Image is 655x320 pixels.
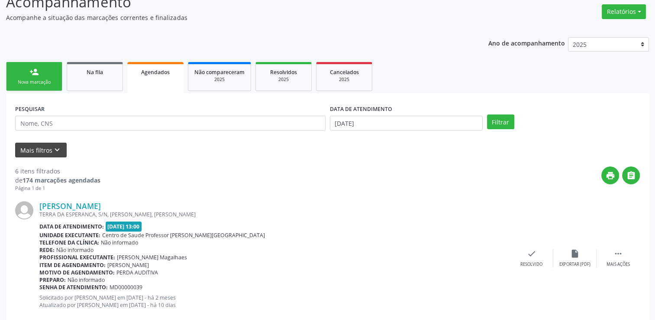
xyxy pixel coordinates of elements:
[68,276,105,284] span: Não informado
[39,294,510,309] p: Solicitado por [PERSON_NAME] em [DATE] - há 2 meses Atualizado por [PERSON_NAME] em [DATE] - há 1...
[330,102,392,116] label: DATA DE ATENDIMENTO
[39,223,104,230] b: Data de atendimento:
[15,167,100,176] div: 6 itens filtrados
[39,284,108,291] b: Senha de atendimento:
[116,269,158,276] span: PERDA AUDITIVA
[39,201,101,211] a: [PERSON_NAME]
[527,249,536,258] i: check
[270,69,297,76] span: Resolvidos
[607,261,630,268] div: Mais ações
[570,249,580,258] i: insert_drive_file
[323,76,366,83] div: 2025
[262,76,305,83] div: 2025
[487,114,514,129] button: Filtrar
[601,167,619,184] button: print
[107,261,149,269] span: [PERSON_NAME]
[330,116,483,131] input: Selecione um intervalo
[39,254,115,261] b: Profissional executante:
[488,37,565,48] p: Ano de acompanhamento
[39,232,100,239] b: Unidade executante:
[15,102,45,116] label: PESQUISAR
[330,69,359,76] span: Cancelados
[194,76,245,83] div: 2025
[15,176,100,185] div: de
[602,4,646,19] button: Relatórios
[39,239,99,246] b: Telefone da clínica:
[606,171,615,180] i: print
[559,261,590,268] div: Exportar (PDF)
[110,284,142,291] span: MD00000039
[613,249,623,258] i: 
[15,185,100,192] div: Página 1 de 1
[39,211,510,218] div: TERRA DA ESPERANCA, S/N, [PERSON_NAME], [PERSON_NAME]
[6,13,456,22] p: Acompanhe a situação das marcações correntes e finalizadas
[23,176,100,184] strong: 174 marcações agendadas
[29,67,39,77] div: person_add
[15,201,33,219] img: img
[56,246,94,254] span: Não informado
[52,145,62,155] i: keyboard_arrow_down
[622,167,640,184] button: 
[520,261,542,268] div: Resolvido
[39,246,55,254] b: Rede:
[15,116,326,131] input: Nome, CNS
[15,143,67,158] button: Mais filtroskeyboard_arrow_down
[102,232,265,239] span: Centro de Saude Professor [PERSON_NAME][GEOGRAPHIC_DATA]
[13,79,56,85] div: Nova marcação
[117,254,187,261] span: [PERSON_NAME] Magalhaes
[39,269,115,276] b: Motivo de agendamento:
[141,69,170,76] span: Agendados
[39,261,106,269] b: Item de agendamento:
[626,171,636,180] i: 
[87,69,103,76] span: Na fila
[101,239,138,246] span: Não informado
[106,222,142,232] span: [DATE] 13:00
[39,276,66,284] b: Preparo:
[194,69,245,76] span: Não compareceram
